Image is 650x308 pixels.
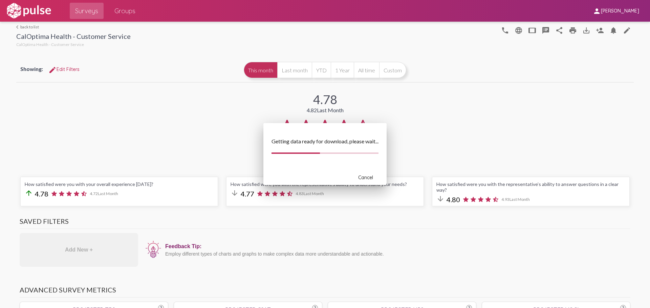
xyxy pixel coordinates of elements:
span: 4.78 [35,190,48,198]
mat-icon: Bell [609,26,617,34]
img: white-logo.svg [5,2,52,19]
span: 4.93 [501,197,530,202]
span: Last Month [304,191,324,196]
div: Getting data ready for download, please wait... [272,138,378,144]
h3: Saved Filters [20,217,630,229]
mat-icon: speaker_notes [542,26,550,34]
span: CalOptima Health - Customer Service [16,42,84,47]
div: How satisfied were you with your overall experience [DATE]? [25,181,214,187]
div: CalOptima Health - Customer Service [16,32,131,42]
span: Cancel [358,174,373,181]
span: Last Month [317,107,344,113]
button: Cancel [353,171,378,184]
button: Last month [277,62,312,78]
mat-icon: language [501,26,509,34]
button: All time [354,62,379,78]
mat-icon: language [623,26,631,34]
h3: Advanced Survey Metrics [20,286,630,298]
button: 1 Year [331,62,354,78]
mat-icon: Person [596,26,604,34]
div: Feedback Tip: [165,243,627,250]
button: YTD [312,62,331,78]
div: How satisfied were you with the representative’s ability to answer questions in a clear way? [436,181,625,193]
mat-icon: Edit Filters [48,66,57,74]
span: Groups [114,5,135,17]
div: Employ different types of charts and graphs to make complex data more understandable and actionable. [165,251,627,257]
mat-icon: language [515,26,523,34]
mat-icon: tablet [528,26,536,34]
mat-icon: Download [582,26,590,34]
span: 4.83 [296,191,324,196]
mat-icon: arrow_back_ios [16,25,20,29]
mat-icon: arrow_upward [25,189,33,197]
div: Add New + [20,233,138,267]
button: Custom [379,62,406,78]
span: 4.72 [90,191,118,196]
img: icon12.png [145,240,162,259]
mat-icon: arrow_downward [231,189,239,197]
span: Edit Filters [48,66,80,72]
mat-icon: arrow_downward [436,195,445,203]
span: 4.80 [447,195,460,204]
a: back to list [16,24,131,29]
div: 4.78 [313,92,337,107]
span: Last Month [98,191,118,196]
span: Showing: [20,66,43,72]
span: Surveys [75,5,98,17]
div: How satisfied were you with the representative’s ability to understand your needs? [231,181,419,187]
span: [PERSON_NAME] [601,8,639,14]
mat-icon: Share [555,26,563,34]
mat-icon: person [593,7,601,15]
span: 4.77 [241,190,254,198]
span: Last Month [510,197,530,202]
button: This month [244,62,277,78]
mat-icon: print [569,26,577,34]
div: 4.82 [307,107,344,113]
